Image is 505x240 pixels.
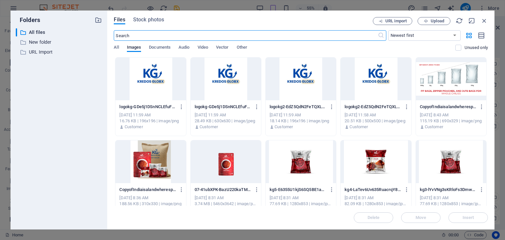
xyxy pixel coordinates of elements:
[195,112,257,118] div: [DATE] 11:59 AM
[420,187,476,193] p: kg3-lYvVNg3sKRloFs3DmwUIaA.jpeg
[195,118,257,124] div: 28.49 KB | 630x630 | image/jpeg
[127,43,141,53] span: Images
[29,48,90,56] p: URL Import
[119,104,176,110] p: logokg-GDe5j1DSnNCLEfuFgjgkHA-_68WCJbIBjszzaGLANr8Zw.png
[270,104,326,110] p: logokg2-EdZ5QdN2FeTQXLKoSD_qEw-2SaDpnnklEFCHRhD0UMVhQ.png
[420,201,482,207] div: 77.69 KB | 1280x853 | image/jpeg
[345,187,401,193] p: kg4-LaTev6Uv635RuacrqY82xw.jpeg
[114,30,377,41] input: Search
[456,17,463,24] i: Reload
[195,104,251,110] p: logokg-GDe5j1DSnNCLEfuFgjgkHA.jpg
[119,195,182,201] div: [DATE] 8:36 AM
[420,104,476,110] p: CopyofIndiaisalandwherespiceisnotjustaflavoritsatraditionamoodandawayoflife.Amongthehundredsofchi...
[29,29,90,36] p: All files
[420,118,482,124] div: 115.19 KB | 690x329 | image/png
[481,17,488,24] i: Close
[345,104,401,110] p: logokg2-EdZ5QdN2FeTQXLKoSD_qEw.jpg
[418,17,450,25] button: Upload
[420,195,482,201] div: [DATE] 8:31 AM
[216,43,229,53] span: Vector
[195,195,257,201] div: [DATE] 8:31 AM
[114,16,125,24] span: Files
[119,201,182,207] div: 188.56 KB | 310x330 | image/png
[149,43,171,53] span: Documents
[270,195,332,201] div: [DATE] 8:31 AM
[420,112,482,118] div: [DATE] 8:43 AM
[125,124,143,130] p: Customer
[16,48,102,56] div: URL Import
[16,38,102,46] div: New folder
[431,19,444,23] span: Upload
[95,16,102,24] i: Create new folder
[270,201,332,207] div: 77.69 KB | 1280x853 | image/jpeg
[198,43,208,53] span: Video
[29,38,90,46] p: New folder
[385,19,407,23] span: URL import
[345,201,407,207] div: 82.09 KB | 1280x853 | image/jpeg
[16,16,40,24] p: Folders
[200,124,218,130] p: Customer
[349,124,368,130] p: Customer
[237,43,247,53] span: Other
[275,124,293,130] p: Customer
[345,112,407,118] div: [DATE] 11:58 AM
[468,17,475,24] i: Minimize
[114,43,119,53] span: All
[270,187,326,193] p: kg5-E6355U1kjS6SQ5BE1aeDTw.jpeg
[119,112,182,118] div: [DATE] 11:59 AM
[16,28,17,36] div: ​
[133,16,164,24] span: Stock photos
[195,187,251,193] p: 07-41ubXPK-BazU220kaTMPGA.png
[345,118,407,124] div: 20.51 KB | 500x500 | image/jpeg
[119,187,176,193] p: CopyofIndiaisalandwherespiceisnotjustaflavoritsatraditionamoodandawayoflife.Amongthehundredsofchi...
[270,118,332,124] div: 18.14 KB | 196x196 | image/png
[345,195,407,201] div: [DATE] 8:31 AM
[179,43,189,53] span: Audio
[270,112,332,118] div: [DATE] 11:59 AM
[465,45,488,51] p: Displays only files that are not in use on the website. Files added during this session can still...
[373,17,412,25] button: URL import
[119,118,182,124] div: 16.76 KB | 196x196 | image/png
[195,201,257,207] div: 3.74 MB | 5460x3642 | image/png
[425,124,443,130] p: Customer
